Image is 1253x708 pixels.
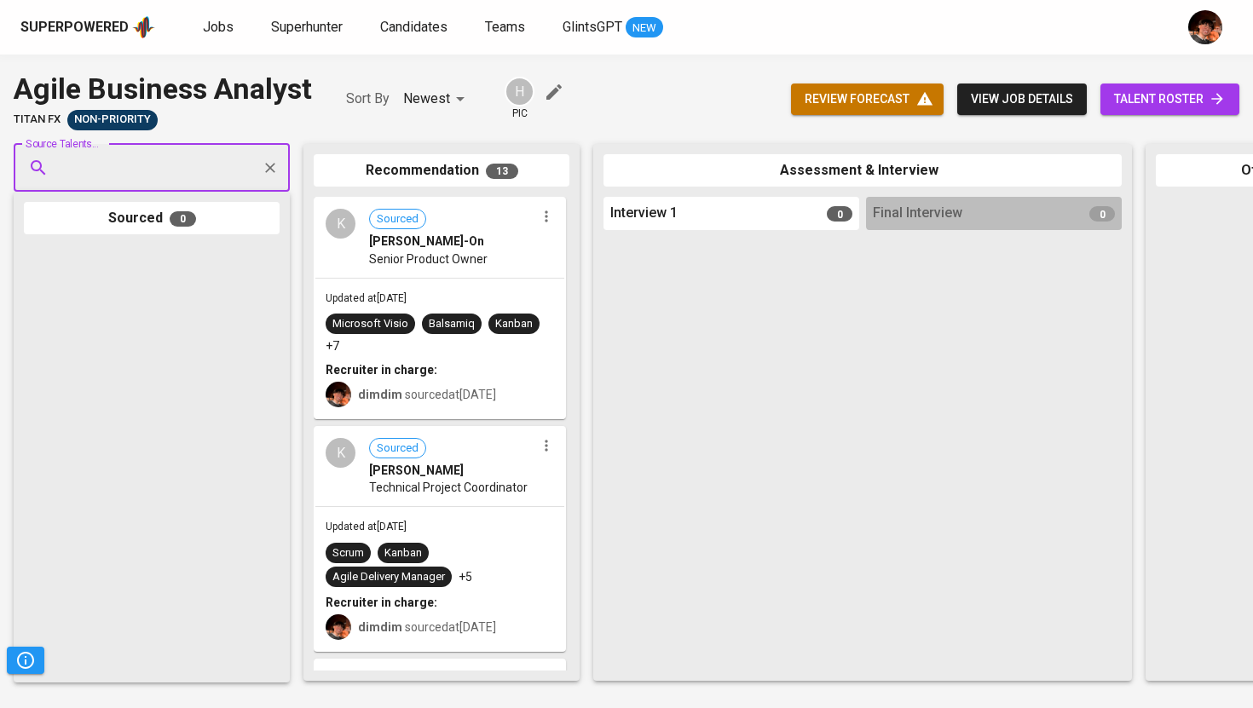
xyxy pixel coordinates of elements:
[332,545,364,561] div: Scrum
[326,292,407,304] span: Updated at [DATE]
[486,164,518,179] span: 13
[258,156,282,180] button: Clear
[7,647,44,674] button: Pipeline Triggers
[326,337,339,354] p: +7
[626,20,663,37] span: NEW
[827,206,852,222] span: 0
[280,166,284,170] button: Open
[563,19,622,35] span: GlintsGPT
[132,14,155,40] img: app logo
[403,89,450,109] p: Newest
[358,620,496,634] span: sourced at [DATE]
[24,202,280,235] div: Sourced
[563,17,663,38] a: GlintsGPT NEW
[1089,206,1115,222] span: 0
[384,545,422,561] div: Kanban
[380,17,451,38] a: Candidates
[485,17,528,38] a: Teams
[505,77,534,121] div: pic
[67,112,158,128] span: Non-Priority
[370,440,425,457] span: Sourced
[495,316,533,332] div: Kanban
[369,479,528,496] span: Technical Project Coordinator
[358,388,402,401] b: dimdim
[314,426,566,652] div: KSourced[PERSON_NAME]Technical Project CoordinatorUpdated at[DATE]ScrumKanbanAgile Delivery Manag...
[369,462,464,479] span: [PERSON_NAME]
[203,17,237,38] a: Jobs
[326,363,437,377] b: Recruiter in charge:
[14,68,312,110] div: Agile Business Analyst
[358,620,402,634] b: dimdim
[170,211,196,227] span: 0
[314,197,566,419] div: KSourced[PERSON_NAME]-OnSenior Product OwnerUpdated at[DATE]Microsoft VisioBalsamiqKanban+7Recrui...
[326,209,355,239] div: K
[326,614,351,640] img: diemas@glints.com
[20,14,155,40] a: Superpoweredapp logo
[957,83,1087,115] button: view job details
[369,250,488,268] span: Senior Product Owner
[429,316,475,332] div: Balsamiq
[971,89,1073,110] span: view job details
[1188,10,1222,44] img: diemas@glints.com
[326,382,351,407] img: diemas@glints.com
[459,568,472,585] p: +5
[358,388,496,401] span: sourced at [DATE]
[505,77,534,106] div: H
[203,19,234,35] span: Jobs
[326,521,407,532] span: Updated at [DATE]
[346,89,390,109] p: Sort By
[610,204,678,223] span: Interview 1
[603,154,1122,187] div: Assessment & Interview
[1114,89,1226,110] span: talent roster
[326,596,437,609] b: Recruiter in charge:
[271,19,343,35] span: Superhunter
[403,83,471,115] div: Newest
[332,316,408,332] div: Microsoft Visio
[370,211,425,227] span: Sourced
[314,154,569,187] div: Recommendation
[873,204,962,223] span: Final Interview
[380,19,447,35] span: Candidates
[805,89,930,110] span: review forecast
[14,112,61,128] span: Titan FX
[485,19,525,35] span: Teams
[332,569,445,585] div: Agile Delivery Manager
[326,438,355,468] div: K
[67,110,158,130] div: Talent(s) in Pipeline’s Final Stages
[791,83,944,115] button: review forecast
[271,17,346,38] a: Superhunter
[1100,83,1239,115] a: talent roster
[20,18,129,37] div: Superpowered
[369,233,484,250] span: [PERSON_NAME]-On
